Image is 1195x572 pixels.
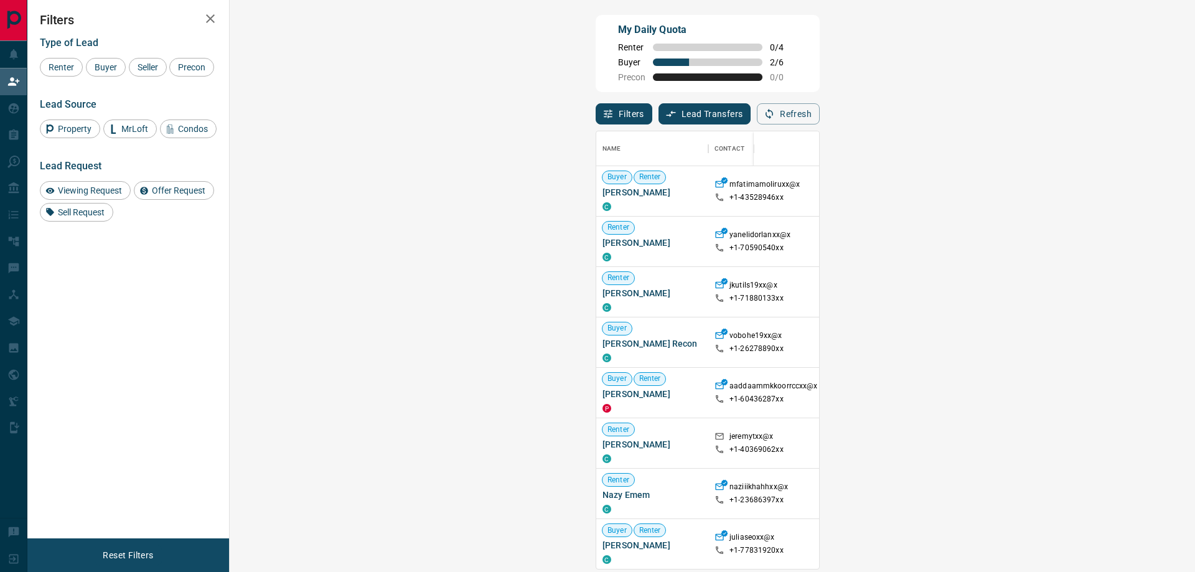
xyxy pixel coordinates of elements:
[634,373,666,384] span: Renter
[602,131,621,166] div: Name
[602,454,611,463] div: condos.ca
[658,103,751,124] button: Lead Transfers
[596,131,708,166] div: Name
[90,62,121,72] span: Buyer
[134,181,214,200] div: Offer Request
[729,545,784,556] p: +1- 77831920xx
[602,539,702,551] span: [PERSON_NAME]
[44,62,78,72] span: Renter
[729,482,788,495] p: naziiikhahhxx@x
[634,525,666,536] span: Renter
[618,72,645,82] span: Precon
[729,394,784,405] p: +1- 60436287xx
[729,293,784,304] p: +1- 71880133xx
[174,62,210,72] span: Precon
[596,103,652,124] button: Filters
[103,120,157,138] div: MrLoft
[618,42,645,52] span: Renter
[40,37,98,49] span: Type of Lead
[729,431,773,444] p: jeremytxx@x
[729,331,782,344] p: vobohe19xx@x
[729,444,784,455] p: +1- 40369062xx
[602,404,611,413] div: property.ca
[729,179,800,192] p: mfatimamoliruxx@x
[174,124,212,134] span: Condos
[129,58,167,77] div: Seller
[133,62,162,72] span: Seller
[40,181,131,200] div: Viewing Request
[602,222,634,233] span: Renter
[602,337,702,350] span: [PERSON_NAME] Recon
[40,12,217,27] h2: Filters
[729,344,784,354] p: +1- 26278890xx
[729,280,777,293] p: jkutils19xx@x
[602,438,702,451] span: [PERSON_NAME]
[770,57,797,67] span: 2 / 6
[40,98,96,110] span: Lead Source
[602,287,702,299] span: [PERSON_NAME]
[54,207,109,217] span: Sell Request
[602,373,632,384] span: Buyer
[602,525,632,536] span: Buyer
[602,388,702,400] span: [PERSON_NAME]
[602,475,634,485] span: Renter
[602,253,611,261] div: condos.ca
[602,323,632,334] span: Buyer
[602,172,632,182] span: Buyer
[602,237,702,249] span: [PERSON_NAME]
[729,230,790,243] p: yanelidorlanxx@x
[40,120,100,138] div: Property
[160,120,217,138] div: Condos
[602,186,702,199] span: [PERSON_NAME]
[40,203,113,222] div: Sell Request
[729,532,775,545] p: juliaseoxx@x
[770,42,797,52] span: 0 / 4
[40,58,83,77] div: Renter
[602,273,634,283] span: Renter
[634,172,666,182] span: Renter
[54,124,96,134] span: Property
[618,57,645,67] span: Buyer
[715,131,744,166] div: Contact
[602,202,611,211] div: condos.ca
[148,185,210,195] span: Offer Request
[618,22,797,37] p: My Daily Quota
[54,185,126,195] span: Viewing Request
[602,303,611,312] div: condos.ca
[729,243,784,253] p: +1- 70590540xx
[770,72,797,82] span: 0 / 0
[40,160,101,172] span: Lead Request
[602,505,611,513] div: condos.ca
[602,354,611,362] div: condos.ca
[757,103,820,124] button: Refresh
[729,192,784,203] p: +1- 43528946xx
[602,489,702,501] span: Nazy Emem
[95,545,161,566] button: Reset Filters
[86,58,126,77] div: Buyer
[117,124,152,134] span: MrLoft
[729,495,784,505] p: +1- 23686397xx
[602,555,611,564] div: condos.ca
[169,58,214,77] div: Precon
[602,424,634,435] span: Renter
[729,381,818,394] p: aaddaammkkoorrccxx@x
